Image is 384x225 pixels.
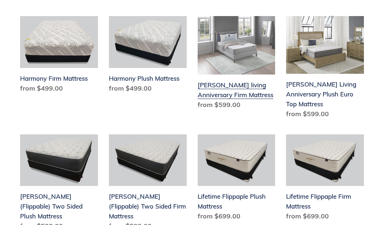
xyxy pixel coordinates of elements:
[286,16,364,121] a: Scott Living Anniversary Plush Euro Top Mattress
[286,134,364,224] a: Lifetime Flippaple Firm Mattress
[20,16,98,96] a: Harmony Firm Mattress
[198,16,275,113] a: Scott living Anniversary Firm Mattress
[109,16,187,96] a: Harmony Plush Mattress
[198,134,275,224] a: Lifetime Flippaple Plush Mattress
